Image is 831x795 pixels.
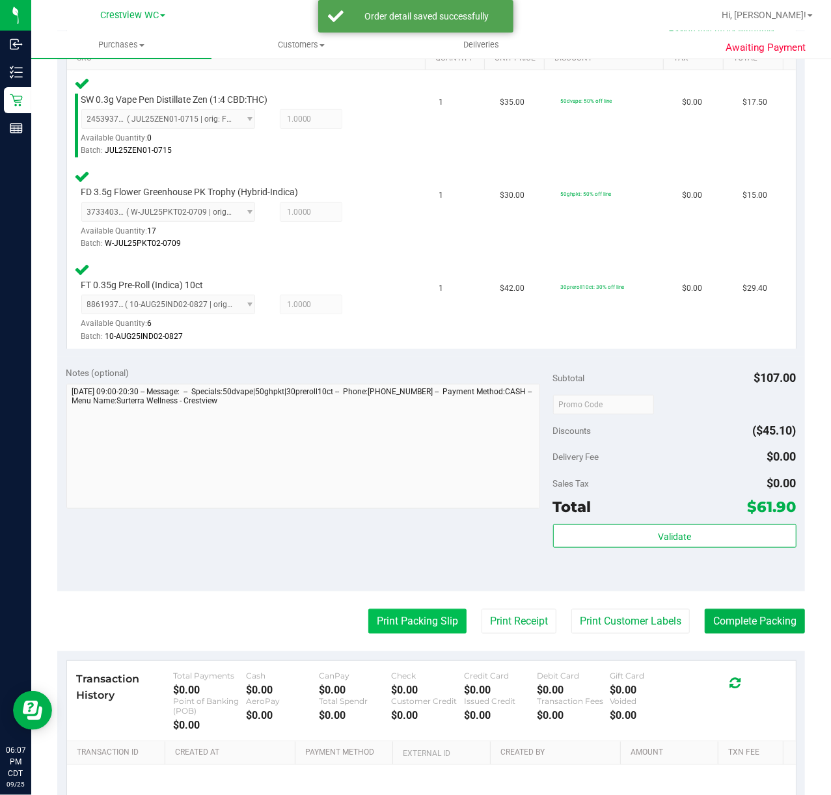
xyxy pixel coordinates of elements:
input: Promo Code [553,395,654,414]
button: Print Packing Slip [368,609,467,634]
span: Crestview WC [100,10,159,21]
button: Validate [553,524,797,548]
div: Order detail saved successfully [351,10,504,23]
inline-svg: Retail [10,94,23,107]
span: $61.90 [748,498,797,516]
span: 1 [439,189,444,202]
span: Notes (optional) [66,368,129,378]
span: Validate [658,532,691,542]
span: $30.00 [500,189,524,202]
div: $0.00 [610,709,683,721]
a: Deliveries [391,31,571,59]
span: $0.00 [682,282,702,295]
div: Voided [610,696,683,706]
a: Created By [500,748,615,758]
span: 1 [439,96,444,109]
span: $35.00 [500,96,524,109]
span: 17 [148,226,157,236]
button: Complete Packing [705,609,805,634]
span: Subtotal [553,373,585,383]
div: Transaction Fees [537,696,610,706]
button: Print Customer Labels [571,609,690,634]
span: 1 [439,282,444,295]
span: Discounts [553,419,592,442]
button: Print Receipt [482,609,556,634]
a: Payment Method [305,748,387,758]
span: Awaiting Payment [726,40,806,55]
span: 6 [148,319,152,328]
div: $0.00 [610,684,683,696]
p: 06:07 PM CDT [6,744,25,779]
span: 50ghpkt: 50% off line [560,191,611,197]
div: $0.00 [537,684,610,696]
div: Customer Credit [392,696,465,706]
div: $0.00 [319,709,392,721]
inline-svg: Inventory [10,66,23,79]
span: $0.00 [682,189,702,202]
span: $0.00 [682,96,702,109]
span: 50dvape: 50% off line [560,98,612,104]
div: $0.00 [392,709,465,721]
span: $0.00 [767,476,797,490]
div: Available Quantity: [81,129,264,154]
span: Delivery Fee [553,451,599,462]
span: $17.50 [742,96,767,109]
span: Batch: [81,239,103,248]
div: $0.00 [464,709,537,721]
iframe: Resource center [13,691,52,730]
span: ($45.10) [753,424,797,437]
span: Total [553,498,592,516]
div: CanPay [319,671,392,680]
span: Hi, [PERSON_NAME]! [722,10,806,20]
div: AeroPay [246,696,319,706]
span: $0.00 [767,450,797,463]
a: Amount [631,748,713,758]
span: FD 3.5g Flower Greenhouse PK Trophy (Hybrid-Indica) [81,186,299,198]
div: $0.00 [319,684,392,696]
span: Sales Tax [553,478,590,489]
span: FT 0.35g Pre-Roll (Indica) 10ct [81,279,204,291]
div: $0.00 [173,719,246,731]
div: Available Quantity: [81,314,264,340]
span: JUL25ZEN01-0715 [105,146,172,155]
div: $0.00 [173,684,246,696]
a: Transaction ID [77,748,159,758]
span: $29.40 [742,282,767,295]
div: $0.00 [537,709,610,721]
p: 09/25 [6,779,25,789]
span: $107.00 [754,371,797,384]
div: $0.00 [246,684,319,696]
span: $42.00 [500,282,524,295]
span: $15.00 [742,189,767,202]
span: W-JUL25PKT02-0709 [105,239,182,248]
a: Customers [211,31,392,59]
div: Available Quantity: [81,222,264,247]
div: Check [392,671,465,680]
th: External ID [392,742,490,765]
div: Total Spendr [319,696,392,706]
a: Txn Fee [728,748,778,758]
span: 0 [148,133,152,142]
div: Point of Banking (POB) [173,696,246,716]
a: Created At [175,748,290,758]
div: Credit Card [464,671,537,680]
span: Batch: [81,332,103,341]
div: Gift Card [610,671,683,680]
span: 10-AUG25IND02-0827 [105,332,184,341]
div: Debit Card [537,671,610,680]
inline-svg: Inbound [10,38,23,51]
div: Issued Credit [464,696,537,706]
span: Customers [212,39,391,51]
div: Cash [246,671,319,680]
span: Purchases [31,39,211,51]
span: Deliveries [446,39,517,51]
span: 30preroll10ct: 30% off line [560,284,624,290]
inline-svg: Reports [10,122,23,135]
span: Batch: [81,146,103,155]
div: $0.00 [392,684,465,696]
div: $0.00 [246,709,319,721]
span: SW 0.3g Vape Pen Distillate Zen (1:4 CBD:THC) [81,94,268,106]
div: Total Payments [173,671,246,680]
div: $0.00 [464,684,537,696]
a: Purchases [31,31,211,59]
